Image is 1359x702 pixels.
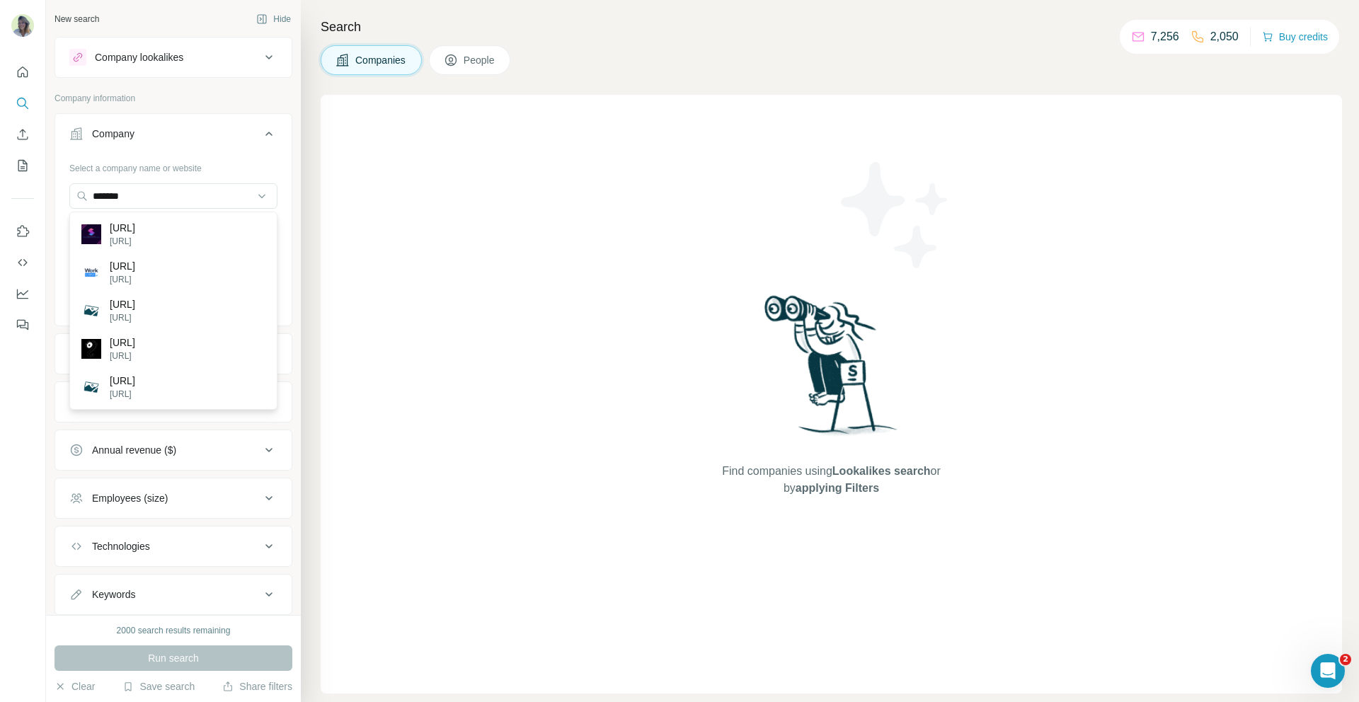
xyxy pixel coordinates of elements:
button: Save search [122,679,195,694]
img: Surfe Illustration - Stars [832,151,959,279]
p: [URL] [110,311,135,324]
button: Use Surfe API [11,250,34,275]
p: [URL] [110,374,135,388]
img: Avatar [11,14,34,37]
button: Annual revenue ($) [55,433,292,467]
button: Use Surfe on LinkedIn [11,219,34,244]
span: Lookalikes search [832,465,931,477]
button: HQ location [55,385,292,419]
button: Company lookalikes [55,40,292,74]
button: Feedback [11,312,34,338]
p: [URL] [110,297,135,311]
p: [URL] [110,235,135,248]
img: workcrew.ai [81,263,101,282]
button: Clear [55,679,95,694]
span: Find companies using or by [718,463,944,497]
p: [URL] [110,335,135,350]
img: Surfe Illustration - Woman searching with binoculars [758,292,905,449]
img: autocrew.ai [81,377,101,397]
button: My lists [11,153,34,178]
img: motleycrew.ai [81,339,101,359]
p: Company information [55,92,292,105]
button: Share filters [222,679,292,694]
button: Technologies [55,529,292,563]
button: Enrich CSV [11,122,34,147]
button: Keywords [55,577,292,611]
p: 7,256 [1151,28,1179,45]
div: Company lookalikes [95,50,183,64]
div: 2000 search results remaining [117,624,231,637]
span: applying Filters [796,482,879,494]
p: [URL] [110,259,135,273]
button: Buy credits [1262,27,1328,47]
p: 2,050 [1210,28,1239,45]
div: Employees (size) [92,491,168,505]
div: Annual revenue ($) [92,443,176,457]
div: Keywords [92,587,135,602]
span: Companies [355,53,407,67]
button: Hide [246,8,301,30]
img: datacrew.ai [81,224,101,244]
h4: Search [321,17,1342,37]
img: rocketcrew.ai [81,301,101,321]
div: Select a company name or website [69,156,277,175]
div: New search [55,13,99,25]
iframe: Intercom live chat [1311,654,1345,688]
p: [URL] [110,221,135,235]
button: Dashboard [11,281,34,306]
p: [URL] [110,388,135,401]
button: Quick start [11,59,34,85]
span: People [464,53,496,67]
button: Company [55,117,292,156]
button: Search [11,91,34,116]
p: [URL] [110,273,135,286]
div: Technologies [92,539,150,553]
p: [URL] [110,350,135,362]
button: Employees (size) [55,481,292,515]
div: Company [92,127,134,141]
button: Industry [55,337,292,371]
span: 2 [1340,654,1351,665]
